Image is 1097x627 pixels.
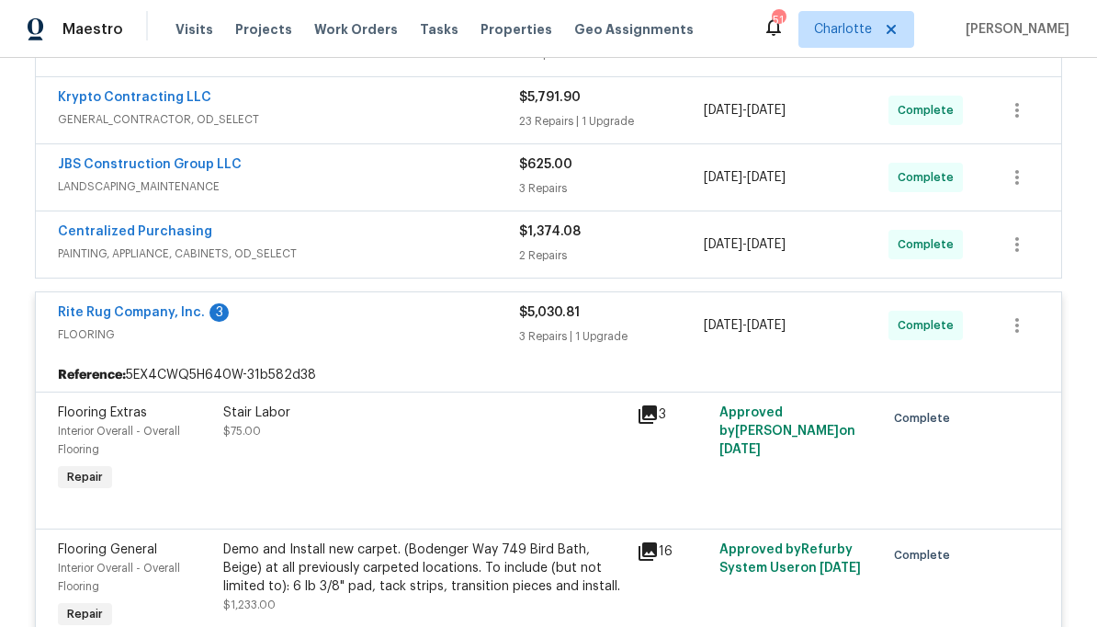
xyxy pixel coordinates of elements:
span: Complete [894,409,957,427]
span: FLOORING [58,325,519,344]
div: Stair Labor [223,404,626,422]
span: $625.00 [519,158,572,171]
span: Properties [481,20,552,39]
span: $5,030.81 [519,306,580,319]
span: LANDSCAPING_MAINTENANCE [58,177,519,196]
span: [DATE] [820,562,861,575]
div: 3 [209,303,229,322]
span: [PERSON_NAME] [958,20,1069,39]
span: GENERAL_CONTRACTOR, OD_SELECT [58,110,519,129]
span: Approved by [PERSON_NAME] on [719,406,855,456]
span: - [704,235,786,254]
span: Complete [898,235,961,254]
span: $75.00 [223,426,261,437]
span: Interior Overall - Overall Flooring [58,563,180,592]
a: Rite Rug Company, Inc. [58,306,205,319]
span: - [704,316,786,335]
div: Demo and Install new carpet. (Bodenger Way 749 Bird Bath, Beige) at all previously carpeted locat... [223,541,626,596]
span: - [704,101,786,120]
span: [DATE] [747,104,786,117]
b: Reference: [58,366,126,384]
div: 3 Repairs | 1 Upgrade [519,327,704,346]
span: Tasks [420,23,458,36]
span: [DATE] [704,238,742,251]
a: JBS Construction Group LLC [58,158,242,171]
div: 3 Repairs [519,179,704,198]
div: 5EX4CWQ5H640W-31b582d38 [36,359,1061,392]
span: [DATE] [747,319,786,332]
div: 3 [637,404,708,426]
span: [DATE] [747,238,786,251]
span: Repair [60,605,110,623]
span: Charlotte [814,20,872,39]
span: Interior Overall - Overall Flooring [58,426,180,455]
span: Maestro [62,20,123,39]
span: Repair [60,468,110,486]
span: - [704,168,786,187]
span: Complete [898,168,961,187]
div: 51 [772,11,785,29]
span: [DATE] [704,171,742,184]
div: 2 Repairs [519,246,704,265]
span: Flooring Extras [58,406,147,419]
span: Work Orders [314,20,398,39]
span: PAINTING, APPLIANCE, CABINETS, OD_SELECT [58,245,519,263]
div: 23 Repairs | 1 Upgrade [519,112,704,131]
span: $1,374.08 [519,225,581,238]
a: Krypto Contracting LLC [58,91,211,104]
span: $1,233.00 [223,599,276,610]
span: Geo Assignments [574,20,694,39]
span: [DATE] [704,319,742,332]
span: [DATE] [719,443,761,456]
span: Complete [898,101,961,120]
span: [DATE] [704,104,742,117]
span: [DATE] [747,171,786,184]
div: 16 [637,541,708,563]
span: Projects [235,20,292,39]
a: Centralized Purchasing [58,225,212,238]
span: Flooring General [58,543,157,556]
span: Approved by Refurby System User on [719,543,861,575]
span: Visits [175,20,213,39]
span: Complete [894,546,957,564]
span: $5,791.90 [519,91,581,104]
span: Complete [898,316,961,335]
